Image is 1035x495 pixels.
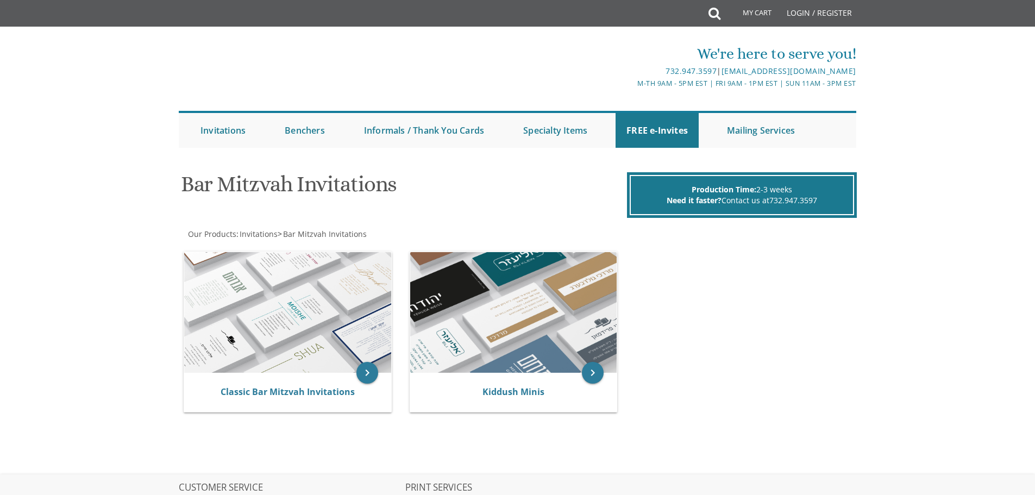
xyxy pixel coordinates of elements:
a: FREE e-Invites [616,113,699,148]
a: My Cart [719,1,779,28]
a: Mailing Services [716,113,806,148]
div: | [405,65,856,78]
span: > [278,229,367,239]
span: Invitations [240,229,278,239]
a: 732.947.3597 [666,66,717,76]
div: We're here to serve you! [405,43,856,65]
div: 2-3 weeks Contact us at [630,175,854,215]
h1: Bar Mitzvah Invitations [181,172,624,204]
h2: CUSTOMER SERVICE [179,483,404,493]
span: Bar Mitzvah Invitations [283,229,367,239]
a: [EMAIL_ADDRESS][DOMAIN_NAME] [722,66,856,76]
a: Invitations [239,229,278,239]
h2: PRINT SERVICES [405,483,630,493]
a: Specialty Items [512,113,598,148]
div: : [179,229,518,240]
img: Kiddush Minis [410,252,617,373]
a: Kiddush Minis [482,386,544,398]
a: Our Products [187,229,236,239]
a: Classic Bar Mitzvah Invitations [221,386,355,398]
span: Need it faster? [667,195,722,205]
a: Informals / Thank You Cards [353,113,495,148]
a: Benchers [274,113,336,148]
a: Invitations [190,113,256,148]
div: M-Th 9am - 5pm EST | Fri 9am - 1pm EST | Sun 11am - 3pm EST [405,78,856,89]
a: keyboard_arrow_right [356,362,378,384]
a: 732.947.3597 [769,195,817,205]
img: Classic Bar Mitzvah Invitations [184,252,391,373]
a: keyboard_arrow_right [582,362,604,384]
span: Production Time: [692,184,756,195]
a: Bar Mitzvah Invitations [282,229,367,239]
